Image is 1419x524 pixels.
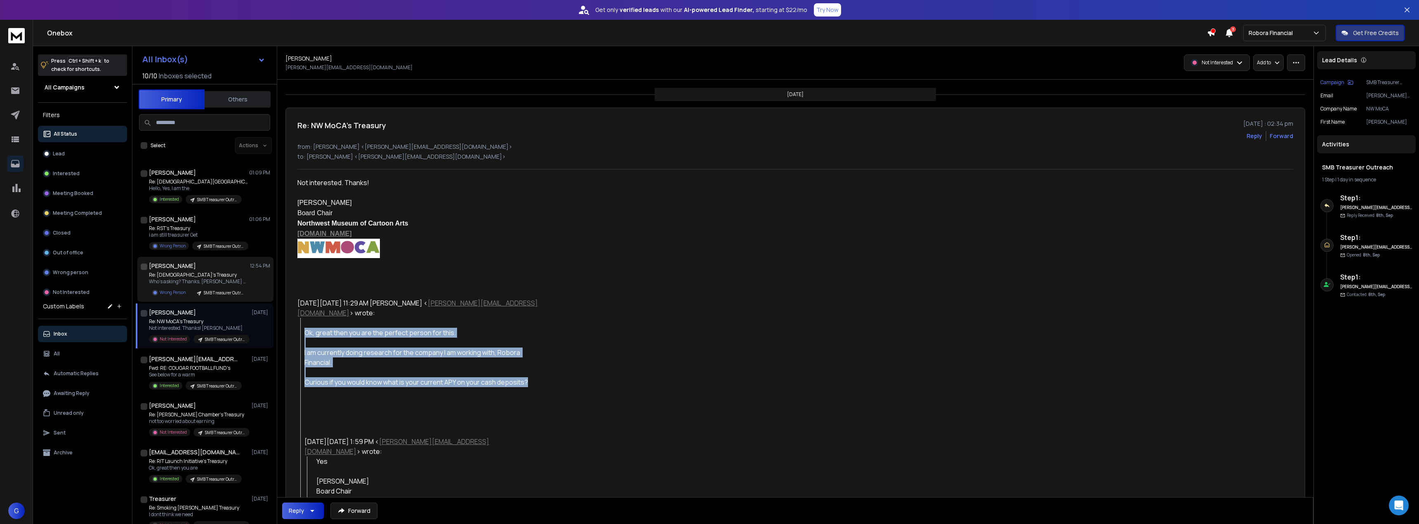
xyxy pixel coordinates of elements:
p: [DATE] [252,309,270,316]
h6: Step 1 : [1340,272,1412,282]
button: Sent [38,425,127,441]
p: Contacted [1347,291,1385,298]
img: AIorK4xVtnrUJ1QfaOWrWcK7epHTx8GJpuDBMfdVSTHAA8sXVDfQsDIsYMwfZHCleRuY7Gxc26MmKtg [297,239,380,258]
label: Select [151,142,165,149]
button: G [8,503,25,519]
p: [DATE] [252,356,270,362]
p: Re: [DEMOGRAPHIC_DATA][GEOGRAPHIC_DATA][PERSON_NAME] [149,179,248,185]
p: 01:06 PM [249,216,270,223]
h6: [PERSON_NAME][EMAIL_ADDRESS][DOMAIN_NAME] [1340,204,1412,211]
span: 1 day in sequence [1337,176,1376,183]
span: 8th, Sep [1376,212,1393,218]
h1: Onebox [47,28,1207,38]
p: 12:54 PM [250,263,270,269]
button: Try Now [814,3,841,16]
h3: Filters [38,109,127,121]
p: [DATE] : 02:34 pm [1243,120,1293,128]
p: [PERSON_NAME][EMAIL_ADDRESS][DOMAIN_NAME] [285,64,412,71]
strong: AI-powered Lead Finder, [684,6,754,14]
p: SMB Treasurer Outreach [1366,79,1412,86]
p: Wrong person [53,269,88,276]
p: SMB Treasurer Outreach [197,476,237,482]
a: [PERSON_NAME][EMAIL_ADDRESS][DOMAIN_NAME] [297,298,538,317]
h6: Step 1 : [1340,193,1412,203]
p: Interested [160,196,179,202]
h1: SMB Treasurer Outreach [1322,163,1411,172]
p: Not Interested [1202,59,1233,66]
p: Not interested. Thanks! [PERSON_NAME] [149,325,248,331]
p: SMB Treasurer Outreach [204,243,243,249]
h1: [EMAIL_ADDRESS][DOMAIN_NAME] [149,448,240,456]
button: Wrong person [38,264,127,281]
p: Press to check for shortcuts. [51,57,109,73]
div: Board Chair [316,486,538,496]
h1: [PERSON_NAME] [285,54,332,63]
p: Re: Smoking [PERSON_NAME] Treasury [149,505,248,511]
button: Archive [38,444,127,461]
strong: Northwest Museum of Cartoon Arts [316,496,433,505]
button: Get Free Credits [1336,25,1405,41]
p: Who’s asking? Thanks, [PERSON_NAME] Treasurer [DOMAIN_NAME] [[URL][DOMAIN_NAME]] Cell: [PHONE_NUM... [149,278,248,285]
img: logo [8,28,25,43]
button: Forward [330,503,377,519]
strong: verified leads [620,6,659,14]
p: Awaiting Reply [54,390,90,397]
font: [PERSON_NAME] [297,199,352,206]
p: Reply Received [1347,212,1393,219]
p: Sent [54,430,66,436]
h1: [PERSON_NAME] [149,169,196,177]
p: [DATE] [252,402,270,409]
p: Re: [PERSON_NAME] Chamber's Treasury [149,411,248,418]
button: Lead [38,146,127,162]
p: Ok, great then you are [149,465,242,471]
p: Lead [53,150,65,157]
p: Re: NW MoCA's Treasury [149,318,248,325]
button: Inbox [38,326,127,342]
p: Unread only [54,410,84,416]
p: Interested [53,170,80,177]
button: All Status [38,126,127,142]
h1: [PERSON_NAME] [149,308,196,317]
p: Interested [160,383,179,389]
button: Meeting Booked [38,185,127,202]
p: Company Name [1320,106,1357,112]
p: Get only with our starting at $22/mo [595,6,807,14]
div: [DATE][DATE] 1:59 PM < > wrote: [304,437,538,456]
p: Archive [54,449,73,456]
p: [PERSON_NAME] [1366,119,1412,125]
button: All [38,345,127,362]
button: Unread only [38,405,127,421]
p: Re: [DEMOGRAPHIC_DATA]'s Treasury [149,272,248,278]
p: NW MoCA [1366,106,1412,112]
button: All Campaigns [38,79,127,96]
div: Activities [1317,135,1416,153]
p: Interested [160,476,179,482]
p: Fwd: RE: COUGAR FOOTBALL FUND's [149,365,242,371]
button: Reply [282,503,324,519]
p: Robora Financial [1249,29,1296,37]
p: Closed [53,230,71,236]
div: | [1322,176,1411,183]
button: Not Interested [38,284,127,301]
a: [PERSON_NAME][EMAIL_ADDRESS][DOMAIN_NAME] [304,437,489,456]
div: Open Intercom Messenger [1389,496,1409,515]
h1: [PERSON_NAME] [149,262,196,270]
h3: Inboxes selected [159,71,212,81]
p: [PERSON_NAME][EMAIL_ADDRESS][DOMAIN_NAME] [1366,92,1412,99]
p: to: [PERSON_NAME] <[PERSON_NAME][EMAIL_ADDRESS][DOMAIN_NAME]> [297,153,1293,161]
button: All Inbox(s) [136,51,272,68]
p: Try Now [816,6,839,14]
button: Out of office [38,244,127,261]
p: Not Interested [53,289,90,296]
span: 8th, Sep [1368,291,1385,297]
button: Reply [1247,132,1262,140]
font: Board Chair [297,209,332,216]
p: SMB Treasurer Outreach [205,430,245,436]
button: Awaiting Reply [38,385,127,402]
p: I dont think we need [149,511,248,518]
h6: Step 1 : [1340,233,1412,242]
p: from: [PERSON_NAME] <[PERSON_NAME][EMAIL_ADDRESS][DOMAIN_NAME]> [297,143,1293,151]
p: All Status [54,131,77,137]
p: Out of office [53,249,83,256]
